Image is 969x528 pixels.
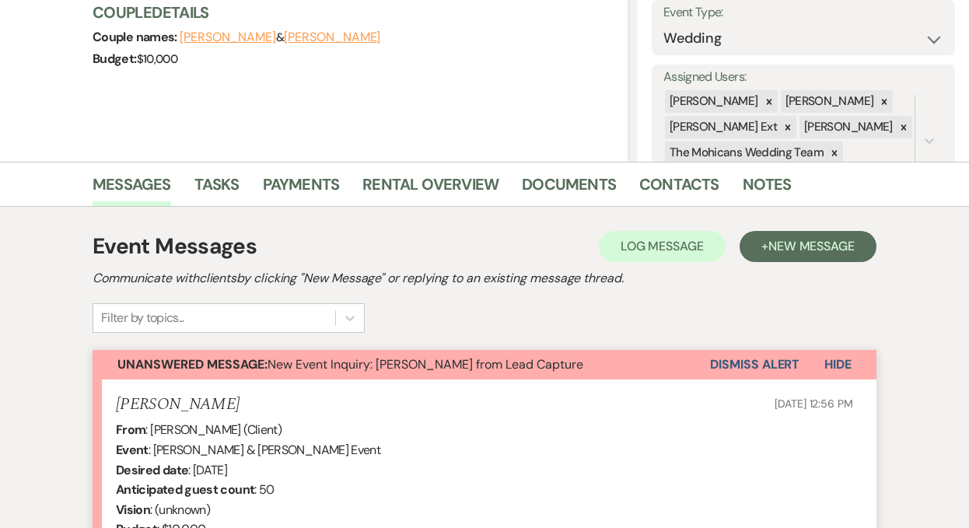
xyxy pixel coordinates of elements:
[116,442,149,458] b: Event
[799,350,876,379] button: Hide
[665,90,761,113] div: [PERSON_NAME]
[116,502,150,518] b: Vision
[740,231,876,262] button: +New Message
[665,142,826,164] div: The Mohicans Wedding Team
[710,350,799,379] button: Dismiss Alert
[824,356,852,372] span: Hide
[180,30,380,45] span: &
[743,172,792,206] a: Notes
[522,172,616,206] a: Documents
[599,231,726,262] button: Log Message
[93,29,180,45] span: Couple names:
[663,2,943,24] label: Event Type:
[799,116,895,138] div: [PERSON_NAME]
[639,172,719,206] a: Contacts
[116,481,254,498] b: Anticipated guest count
[621,238,704,254] span: Log Message
[93,2,614,23] h3: Couple Details
[93,51,137,67] span: Budget:
[116,395,240,414] h5: [PERSON_NAME]
[665,116,779,138] div: [PERSON_NAME] Ext
[775,397,853,411] span: [DATE] 12:56 PM
[93,172,171,206] a: Messages
[137,51,178,67] span: $10,000
[194,172,240,206] a: Tasks
[768,238,855,254] span: New Message
[781,90,876,113] div: [PERSON_NAME]
[116,462,188,478] b: Desired date
[362,172,498,206] a: Rental Overview
[117,356,268,372] strong: Unanswered Message:
[117,356,583,372] span: New Event Inquiry: [PERSON_NAME] from Lead Capture
[101,309,184,327] div: Filter by topics...
[180,31,276,44] button: [PERSON_NAME]
[93,350,710,379] button: Unanswered Message:New Event Inquiry: [PERSON_NAME] from Lead Capture
[93,269,876,288] h2: Communicate with clients by clicking "New Message" or replying to an existing message thread.
[93,230,257,263] h1: Event Messages
[663,66,943,89] label: Assigned Users:
[263,172,340,206] a: Payments
[116,421,145,438] b: From
[284,31,380,44] button: [PERSON_NAME]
